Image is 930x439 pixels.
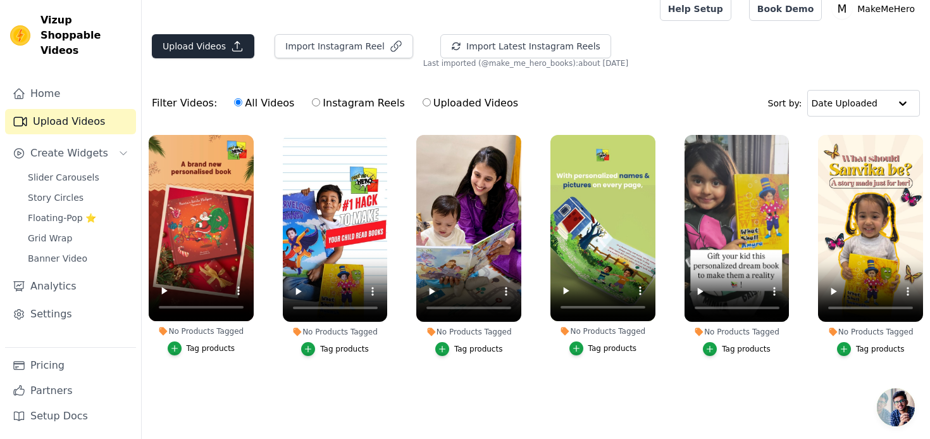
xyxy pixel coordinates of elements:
input: Instagram Reels [312,98,320,106]
span: Banner Video [28,252,87,265]
div: Sort by: [768,90,921,117]
span: Vizup Shoppable Videos [40,13,131,58]
span: Last imported (@ make_me_hero_books ): about [DATE] [423,58,628,68]
button: Import Instagram Reel [275,34,413,58]
label: Instagram Reels [311,95,405,111]
span: Floating-Pop ⭐ [28,212,96,224]
input: All Videos [234,98,242,106]
img: Vizup [10,25,30,46]
div: Open chat [877,388,915,426]
label: Uploaded Videos [422,95,519,111]
a: Story Circles [20,189,136,207]
div: Tag products [856,344,905,354]
a: Grid Wrap [20,229,136,247]
div: Tag products [187,343,235,353]
a: Upload Videos [5,109,136,134]
a: Pricing [5,353,136,378]
button: Tag products [168,341,235,355]
div: No Products Tagged [550,326,655,336]
input: Uploaded Videos [423,98,431,106]
div: Tag products [722,344,771,354]
a: Slider Carousels [20,169,136,186]
a: Analytics [5,274,136,299]
div: Tag products [454,344,503,354]
a: Banner Video [20,250,136,267]
a: Partners [5,378,136,404]
div: No Products Tagged [818,327,923,337]
button: Tag products [837,342,905,356]
a: Settings [5,302,136,327]
button: Upload Videos [152,34,254,58]
div: Tag products [588,343,637,353]
a: Home [5,81,136,106]
button: Tag products [435,342,503,356]
div: No Products Tagged [685,327,790,337]
span: Grid Wrap [28,232,72,245]
span: Slider Carousels [28,171,99,184]
text: M [838,3,847,15]
div: Filter Videos: [152,89,525,118]
button: Tag products [703,342,771,356]
button: Create Widgets [5,141,136,166]
div: No Products Tagged [416,327,521,337]
span: Story Circles [28,191,84,204]
button: Tag products [301,342,369,356]
button: Tag products [569,341,637,355]
span: Create Widgets [30,146,108,161]
a: Floating-Pop ⭐ [20,209,136,227]
div: No Products Tagged [283,327,388,337]
button: Import Latest Instagram Reels [440,34,611,58]
label: All Videos [233,95,295,111]
a: Setup Docs [5,404,136,429]
div: Tag products [320,344,369,354]
div: No Products Tagged [149,326,254,336]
